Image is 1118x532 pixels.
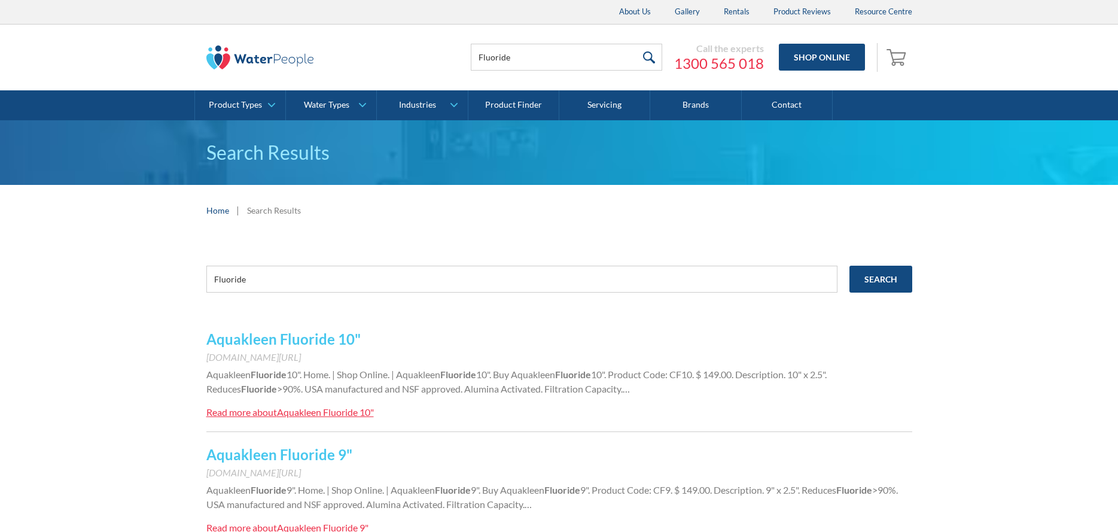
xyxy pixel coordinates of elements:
span: … [525,498,532,510]
a: Home [206,204,229,217]
a: Product Types [195,90,285,120]
a: Servicing [559,90,650,120]
strong: Fluoride [251,484,287,495]
div: Read more about [206,406,277,418]
strong: Fluoride [555,369,591,380]
div: [DOMAIN_NAME][URL] [206,466,912,480]
a: Water Types [286,90,376,120]
span: Aquakleen [206,369,251,380]
a: Aquakleen Fluoride 9" [206,446,352,463]
span: … [623,383,630,394]
div: Product Types [209,100,262,110]
img: The Water People [206,45,314,69]
div: Aquakleen Fluoride 10" [277,406,374,418]
a: Brands [650,90,741,120]
img: shopping cart [887,47,909,66]
div: Search Results [247,204,301,217]
a: Open cart [884,43,912,72]
a: Contact [742,90,833,120]
span: 9". Buy Aquakleen [471,484,544,495]
div: [DOMAIN_NAME][URL] [206,350,912,364]
a: Product Finder [468,90,559,120]
span: 10". Product Code: CF10. $ 149.00. Description. 10" x 2.5". Reduces [206,369,827,394]
a: 1300 565 018 [674,54,764,72]
strong: Fluoride [241,383,277,394]
strong: Fluoride [440,369,476,380]
span: >90%. USA manufactured and NSF approved. Alumina Activated. Filtration Capacity. [277,383,623,394]
strong: Fluoride [435,484,471,495]
input: Search products [471,44,662,71]
span: 9". Product Code: CF9. $ 149.00. Description. 9" x 2.5". Reduces [580,484,836,495]
a: Read more aboutAquakleen Fluoride 10" [206,405,374,419]
a: Aquakleen Fluoride 10" [206,330,361,348]
a: Industries [377,90,467,120]
h1: Search Results [206,138,912,167]
div: Water Types [304,100,349,110]
input: Search [849,266,912,293]
span: Aquakleen [206,484,251,495]
strong: Fluoride [836,484,872,495]
strong: Fluoride [544,484,580,495]
span: 10". Home. | Shop Online. | Aquakleen [287,369,440,380]
div: | [235,203,241,217]
div: Call the experts [674,42,764,54]
strong: Fluoride [251,369,287,380]
input: e.g. chilled water cooler [206,266,837,293]
a: Shop Online [779,44,865,71]
span: 9". Home. | Shop Online. | Aquakleen [287,484,435,495]
span: >90%. USA manufactured and NSF approved. Alumina Activated. Filtration Capacity. [206,484,898,510]
span: 10". Buy Aquakleen [476,369,555,380]
div: Industries [399,100,436,110]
